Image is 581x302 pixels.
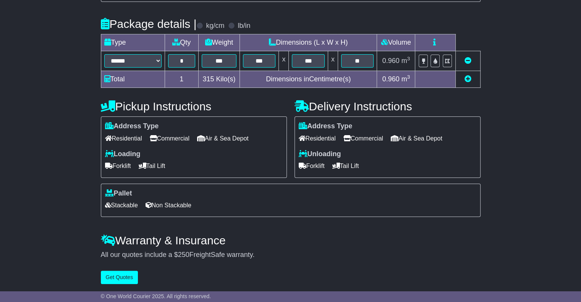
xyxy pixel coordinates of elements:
span: Stackable [105,199,138,211]
span: © One World Courier 2025. All rights reserved. [101,293,211,299]
a: Add new item [464,75,471,83]
label: Unloading [299,150,341,158]
label: kg/cm [206,22,224,30]
span: 0.960 [382,57,400,65]
td: Type [101,34,165,51]
span: Tail Lift [332,160,359,172]
label: Pallet [105,189,132,198]
sup: 3 [407,74,410,80]
h4: Pickup Instructions [101,100,287,113]
span: 0.960 [382,75,400,83]
label: Address Type [105,122,159,131]
sup: 3 [407,56,410,61]
span: Residential [299,132,336,144]
span: Commercial [150,132,189,144]
td: Qty [165,34,198,51]
span: 315 [202,75,214,83]
td: Dimensions in Centimetre(s) [240,71,377,88]
label: Address Type [299,122,353,131]
span: Tail Lift [139,160,165,172]
label: lb/in [238,22,250,30]
span: m [401,57,410,65]
td: Volume [377,34,415,51]
div: All our quotes include a $ FreightSafe warranty. [101,251,481,259]
span: Forklift [299,160,325,172]
span: Residential [105,132,142,144]
span: Non Stackable [146,199,191,211]
td: Kilo(s) [198,71,240,88]
a: Remove this item [464,57,471,65]
td: x [279,51,289,71]
td: x [328,51,338,71]
span: Commercial [343,132,383,144]
h4: Warranty & Insurance [101,234,481,247]
td: Total [101,71,165,88]
span: Forklift [105,160,131,172]
h4: Package details | [101,18,197,30]
span: m [401,75,410,83]
td: Weight [198,34,240,51]
td: 1 [165,71,198,88]
button: Get Quotes [101,271,138,284]
h4: Delivery Instructions [295,100,481,113]
span: Air & Sea Depot [391,132,442,144]
td: Dimensions (L x W x H) [240,34,377,51]
span: Air & Sea Depot [197,132,249,144]
label: Loading [105,150,141,158]
span: 250 [178,251,189,258]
